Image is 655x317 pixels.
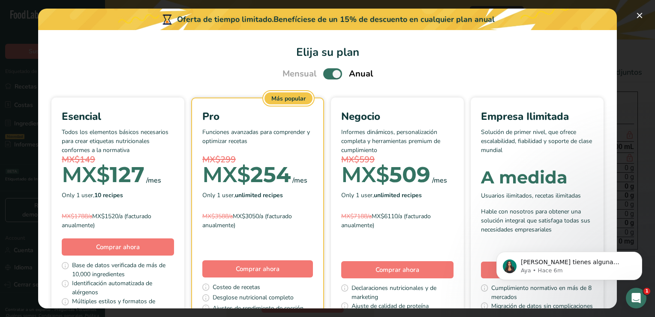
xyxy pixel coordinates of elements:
span: Costeo de recetas [213,283,260,293]
span: Migración de datos sin complicaciones [491,302,593,312]
div: 509 [341,166,430,183]
div: /mes [432,175,447,186]
iframe: Intercom notifications mensaje [484,234,655,294]
button: Comprar ahora [341,261,454,278]
button: Comprar ahora [62,238,174,256]
b: unlimited recipes [374,191,422,199]
span: Comprar ahora [376,265,419,274]
span: 1 [643,288,650,295]
div: MX$299 [202,153,313,166]
div: A medida [481,169,593,186]
div: MX$599 [341,153,454,166]
span: MX$ [62,162,110,188]
iframe: Intercom live chat [626,288,646,308]
span: Ajustes de rendimiento de cocción [213,304,303,314]
span: MX$ [341,162,389,188]
b: unlimited recipes [235,191,283,199]
b: 10 recipes [94,191,123,199]
div: 254 [202,166,291,183]
span: Base de datos verificada de más de 10,000 ingredientes [72,261,174,279]
div: MX$1520/a (facturado anualmente) [62,212,174,230]
span: MX$ [202,162,250,188]
h1: Elija su plan [48,44,607,61]
div: Empresa Ilimitada [481,109,593,124]
div: /mes [292,175,307,186]
button: Comprar ahora [202,260,313,277]
div: Pro [202,109,313,124]
span: Múltiples estilos y formatos de etiquetas [72,297,174,315]
div: Esencial [62,109,174,124]
div: 127 [62,166,144,183]
span: Only 1 user, [341,191,422,200]
span: Comprar ahora [96,243,140,251]
span: Anual [349,67,373,80]
div: MX$149 [62,153,174,166]
p: Todos los elementos básicos necesarios para crear etiquetas nutricionales conformes a la normativa [62,128,174,153]
div: MX$3050/a (facturado anualmente) [202,212,313,230]
div: Oferta de tiempo limitado. [38,9,617,30]
span: Desglose nutricional completo [213,293,294,304]
span: Mensual [282,67,316,80]
span: Comprar ahora [236,265,279,273]
span: Only 1 user, [62,191,123,200]
span: MX$3588/a [202,212,233,220]
div: Negocio [341,109,454,124]
span: Declaraciones nutricionales y de marketing [352,283,454,302]
span: Ajuste de calidad de proteína [352,302,429,312]
span: Usuarios ilimitados, recetas ilimitadas [481,191,581,200]
p: Funciones avanzadas para comprender y optimizar recetas [202,128,313,153]
div: Hable con nosotros para obtener una solución integral que satisfaga todas sus necesidades empresa... [481,207,593,234]
span: Identificación automatizada de alérgenos [72,279,174,297]
p: Solución de primer nivel, que ofrece escalabilidad, fiabilidad y soporte de clase mundial [481,128,593,153]
span: MX$7188/a [341,212,372,220]
span: Only 1 user, [202,191,283,200]
div: Más popular [264,92,312,104]
div: Benefíciese de un 15% de descuento en cualquier plan anual [273,14,495,25]
div: /mes [146,175,161,186]
p: Informes dinámicos, personalización completa y herramientas premium de cumplimiento [341,128,454,153]
a: Obtener un presupuesto [481,262,593,278]
div: MX$6110/a (facturado anualmente) [341,212,454,230]
span: MX$1788/a [62,212,92,220]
